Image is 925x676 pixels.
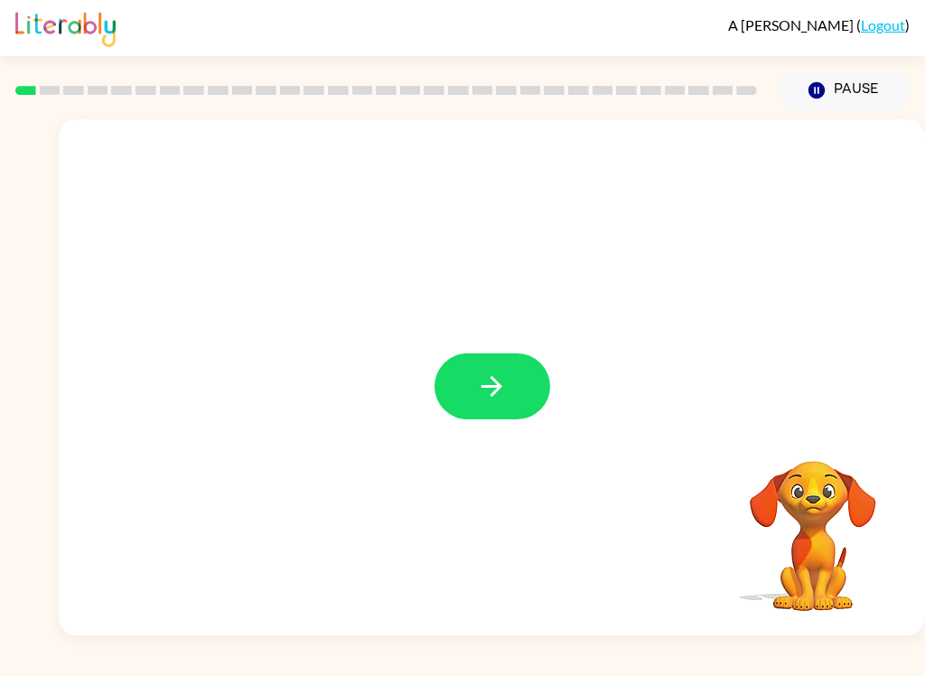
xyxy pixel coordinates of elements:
[728,16,910,33] div: ( )
[723,433,903,614] video: Your browser must support playing .mp4 files to use Literably. Please try using another browser.
[15,7,116,47] img: Literably
[728,16,856,33] span: A [PERSON_NAME]
[861,16,905,33] a: Logout
[779,70,910,111] button: Pause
